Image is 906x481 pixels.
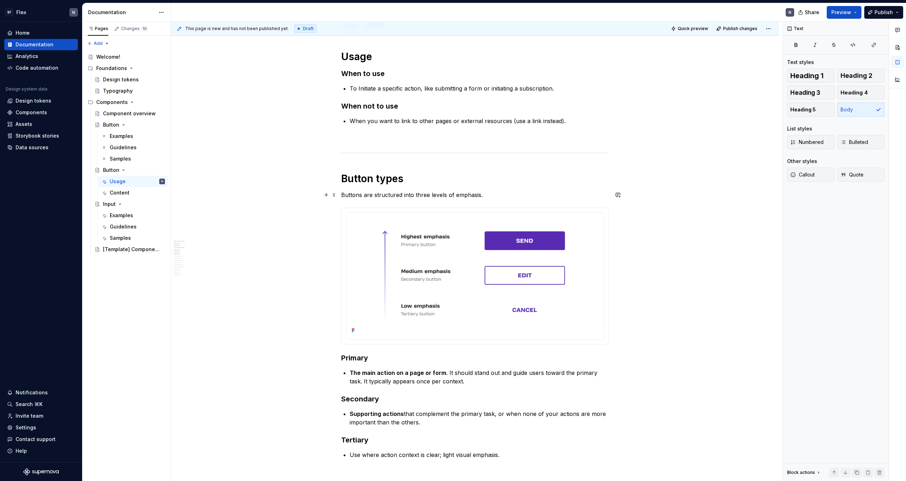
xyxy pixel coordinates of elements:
strong: Supporting actions [350,410,404,417]
svg: Supernova Logo [23,468,59,475]
span: Draft [303,26,314,31]
button: Notifications [4,387,78,398]
span: Callout [790,171,815,178]
div: List styles [787,125,812,132]
h3: Secondary [341,394,609,404]
a: Guidelines [98,142,168,153]
span: Heading 4 [841,89,868,96]
span: Bulleted [841,139,868,146]
a: Component overview [92,108,168,119]
div: Button [103,121,119,128]
div: Button [103,167,119,174]
div: Guidelines [110,223,137,230]
span: Heading 3 [790,89,820,96]
button: Contact support [4,434,78,445]
button: Heading 2 [837,69,885,83]
div: Content [110,189,130,196]
div: N [789,10,791,15]
a: Design tokens [4,95,78,106]
a: Home [4,27,78,39]
div: Search ⌘K [16,401,42,408]
button: Heading 1 [787,69,835,83]
button: Heading 5 [787,103,835,117]
a: Examples [98,131,168,142]
span: Heading 5 [790,106,816,113]
a: Code automation [4,62,78,74]
a: Components [4,107,78,118]
div: Settings [16,424,36,431]
div: Block actions [787,470,815,475]
button: Publish changes [714,24,761,34]
div: Analytics [16,53,38,60]
h3: When not to use [341,101,609,111]
div: Other styles [787,158,817,165]
div: Documentation [88,9,155,16]
div: Input [103,201,116,208]
h1: Usage [341,50,609,63]
button: Quick preview [669,24,711,34]
a: UsageN [98,176,168,187]
span: This page is new and has not been published yet. [185,26,289,31]
p: . It should stand out and guide users toward the primary task. It typically appears once per cont... [350,369,609,386]
button: Share [795,6,824,19]
div: Flex [16,9,26,16]
div: Design tokens [103,76,139,83]
div: Design tokens [16,97,51,104]
a: Button [92,119,168,131]
a: Assets [4,118,78,130]
div: Components [96,99,128,106]
h1: Button types [341,172,609,185]
a: Data sources [4,142,78,153]
div: Page tree [85,51,168,255]
span: Share [805,9,819,16]
button: Add [85,39,111,48]
h3: Primary [341,353,609,363]
span: Publish [875,9,893,16]
p: that complement the primary task, or when none of your actions are more important than the others. [350,410,609,427]
div: Documentation [16,41,53,48]
p: To Initiate a specific action, like submitting a form or initiating a subscription. [350,84,609,93]
div: Changes [121,26,148,31]
div: Welcome! [96,53,120,60]
strong: The main action on a page or form [350,369,446,376]
span: Add [94,41,103,46]
a: Typography [92,85,168,97]
div: Block actions [787,468,821,477]
a: Content [98,187,168,198]
a: Guidelines [98,221,168,232]
h3: Tertiary [341,435,609,445]
div: Components [16,109,47,116]
span: Numbered [790,139,824,146]
p: Use where action context is clear; light visual emphasis. [350,451,609,459]
div: N [72,10,75,15]
div: Text styles [787,59,814,66]
button: Preview [827,6,861,19]
span: Preview [831,9,851,16]
div: Foundations [96,65,127,72]
button: BFFlexN [1,5,81,20]
a: Storybook stories [4,130,78,141]
div: Component overview [103,110,156,117]
a: Samples [98,153,168,164]
a: Welcome! [85,51,168,63]
div: Typography [103,87,133,94]
span: 10 [141,26,148,31]
div: Storybook stories [16,132,59,139]
div: Components [85,97,168,108]
span: Heading 2 [841,72,872,79]
div: BF [5,8,13,17]
button: Publish [864,6,903,19]
button: Quote [837,168,885,182]
span: Publish changes [723,26,757,31]
div: N [161,178,163,185]
a: Analytics [4,51,78,62]
button: Search ⌘K [4,399,78,410]
button: Heading 4 [837,86,885,100]
a: Invite team [4,410,78,422]
div: Notifications [16,389,48,396]
div: Usage [110,178,126,185]
a: [Template] Component name [92,244,168,255]
div: Data sources [16,144,48,151]
div: Design system data [6,86,47,92]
